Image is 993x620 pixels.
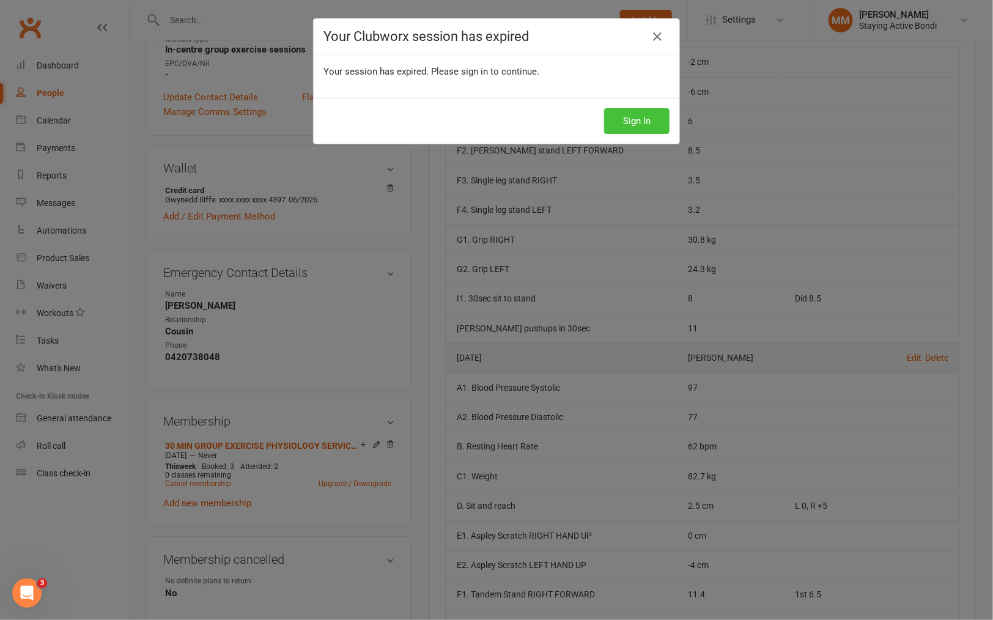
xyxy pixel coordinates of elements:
[323,66,539,77] span: Your session has expired. Please sign in to continue.
[37,578,47,588] span: 3
[12,578,42,608] iframe: Intercom live chat
[323,29,670,44] h4: Your Clubworx session has expired
[604,108,670,134] button: Sign In
[648,27,667,46] a: Close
